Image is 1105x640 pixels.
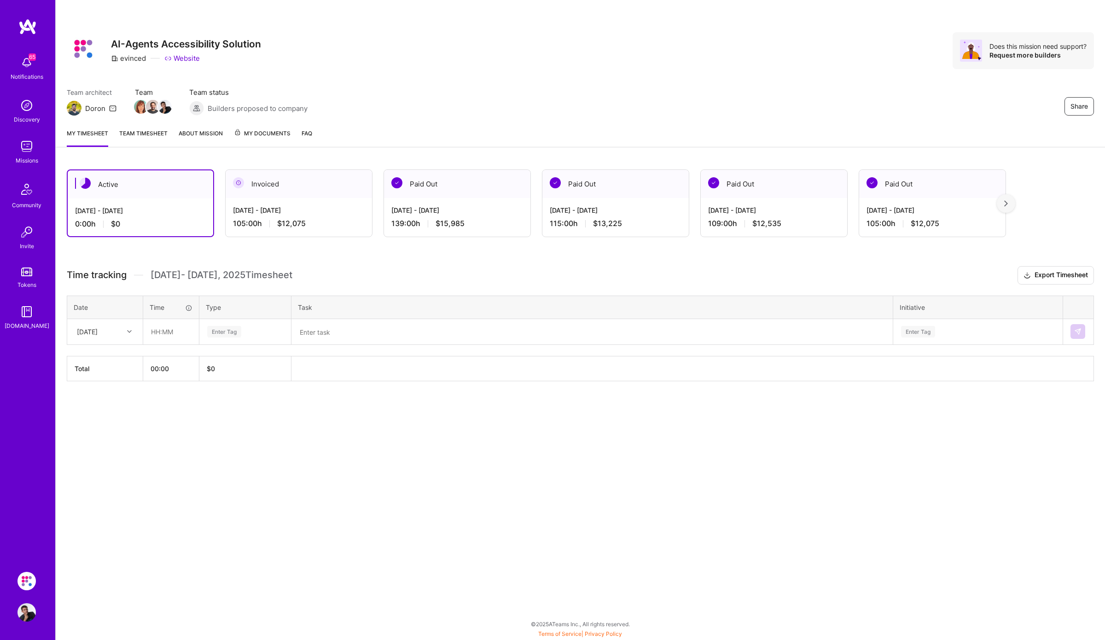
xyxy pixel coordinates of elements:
[708,219,840,228] div: 109:00 h
[538,630,622,637] span: |
[67,32,100,65] img: Company Logo
[68,170,213,198] div: Active
[17,572,36,590] img: Evinced: AI-Agents Accessibility Solution
[593,219,622,228] span: $13,225
[391,219,523,228] div: 139:00 h
[1070,102,1088,111] span: Share
[960,40,982,62] img: Avatar
[226,170,372,198] div: Invoiced
[164,53,200,63] a: Website
[708,205,840,215] div: [DATE] - [DATE]
[179,128,223,147] a: About Mission
[20,241,34,251] div: Invite
[18,18,37,35] img: logo
[17,303,36,321] img: guide book
[16,156,38,165] div: Missions
[67,101,81,116] img: Team Architect
[867,205,998,215] div: [DATE] - [DATE]
[135,87,171,97] span: Team
[542,170,689,198] div: Paid Out
[67,128,108,147] a: My timesheet
[75,206,206,215] div: [DATE] - [DATE]
[143,356,199,381] th: 00:00
[867,219,998,228] div: 105:00 h
[989,42,1087,51] div: Does this mission need support?
[144,320,198,344] input: HH:MM
[158,100,172,114] img: Team Member Avatar
[17,603,36,622] img: User Avatar
[233,177,244,188] img: Invoiced
[134,100,148,114] img: Team Member Avatar
[701,170,847,198] div: Paid Out
[111,55,118,62] i: icon CompanyGray
[111,53,146,63] div: evinced
[752,219,781,228] span: $12,535
[119,128,168,147] a: Team timesheet
[80,178,91,189] img: Active
[17,96,36,115] img: discovery
[208,104,308,113] span: Builders proposed to company
[55,612,1105,635] div: © 2025 ATeams Inc., All rights reserved.
[147,99,159,115] a: Team Member Avatar
[67,269,127,281] span: Time tracking
[911,219,939,228] span: $12,075
[159,99,171,115] a: Team Member Avatar
[150,303,192,312] div: Time
[17,280,36,290] div: Tokens
[207,365,215,372] span: $ 0
[989,51,1087,59] div: Request more builders
[550,177,561,188] img: Paid Out
[189,101,204,116] img: Builders proposed to company
[585,630,622,637] a: Privacy Policy
[234,128,291,139] span: My Documents
[15,603,38,622] a: User Avatar
[867,177,878,188] img: Paid Out
[21,268,32,276] img: tokens
[67,87,116,97] span: Team architect
[859,170,1006,198] div: Paid Out
[199,296,291,319] th: Type
[127,329,132,334] i: icon Chevron
[85,104,105,113] div: Doron
[5,321,49,331] div: [DOMAIN_NAME]
[207,325,241,339] div: Enter Tag
[436,219,465,228] span: $15,985
[1064,97,1094,116] button: Share
[111,219,120,229] span: $0
[17,137,36,156] img: teamwork
[901,325,935,339] div: Enter Tag
[900,303,1056,312] div: Initiative
[277,219,306,228] span: $12,075
[146,100,160,114] img: Team Member Avatar
[17,223,36,241] img: Invite
[1074,328,1082,335] img: Submit
[391,177,402,188] img: Paid Out
[384,170,530,198] div: Paid Out
[151,269,292,281] span: [DATE] - [DATE] , 2025 Timesheet
[550,219,681,228] div: 115:00 h
[77,327,98,337] div: [DATE]
[302,128,312,147] a: FAQ
[67,296,143,319] th: Date
[1024,271,1031,280] i: icon Download
[550,205,681,215] div: [DATE] - [DATE]
[15,572,38,590] a: Evinced: AI-Agents Accessibility Solution
[234,128,291,147] a: My Documents
[1004,200,1008,207] img: right
[14,115,40,124] div: Discovery
[538,630,582,637] a: Terms of Service
[135,99,147,115] a: Team Member Avatar
[16,178,38,200] img: Community
[109,105,116,112] i: icon Mail
[189,87,308,97] span: Team status
[233,205,365,215] div: [DATE] - [DATE]
[291,296,893,319] th: Task
[111,38,261,50] h3: AI-Agents Accessibility Solution
[708,177,719,188] img: Paid Out
[11,72,43,81] div: Notifications
[12,200,41,210] div: Community
[67,356,143,381] th: Total
[29,53,36,61] span: 65
[391,205,523,215] div: [DATE] - [DATE]
[1018,266,1094,285] button: Export Timesheet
